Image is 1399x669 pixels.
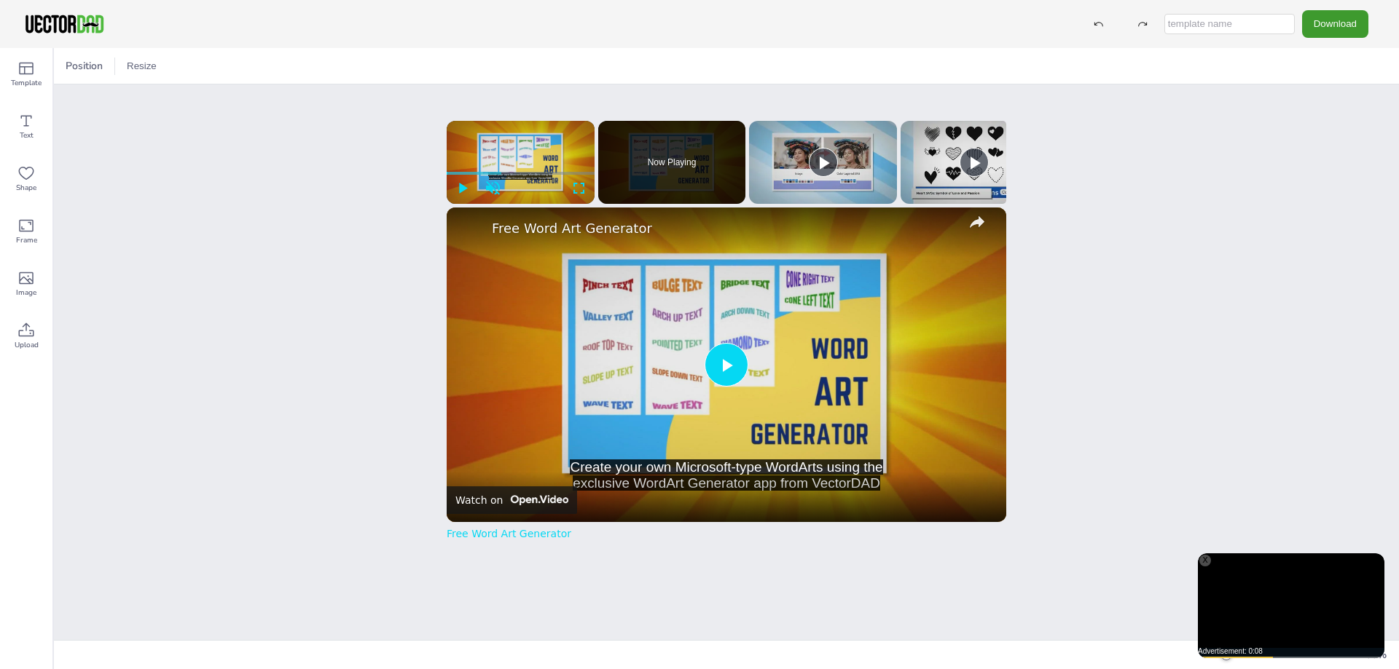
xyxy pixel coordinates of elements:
[564,173,595,204] button: Fullscreen
[63,59,106,73] span: Position
[960,148,989,177] button: Play
[506,495,568,505] img: Video channel logo
[455,494,503,506] div: Watch on
[1164,14,1295,34] input: template name
[447,528,571,539] a: Free Word Art Generator
[447,207,1006,522] div: Video Player
[447,172,595,175] div: Progress Bar
[1198,648,1384,655] div: Advertisement: 0:08
[964,209,990,235] button: share
[11,77,42,89] span: Template
[648,158,697,167] span: Now Playing
[477,173,508,204] button: Unmute
[15,339,39,351] span: Upload
[447,486,577,514] a: Watch on Open.Video
[16,287,36,298] span: Image
[16,182,36,194] span: Shape
[1198,553,1384,658] iframe: Advertisement
[447,173,477,204] button: Play
[447,207,1006,522] img: video of: Free Word Art Generator
[809,148,838,177] button: Play
[705,343,748,387] button: Play Video
[1302,10,1368,37] button: Download
[447,121,595,204] div: Video Player
[23,13,106,35] img: VectorDad-1.png
[1199,555,1211,566] div: X
[455,216,485,245] a: channel logo
[121,55,162,78] button: Resize
[1198,553,1384,658] div: Video Player
[20,130,34,141] span: Text
[16,234,37,246] span: Frame
[492,221,957,236] a: Free Word Art Generator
